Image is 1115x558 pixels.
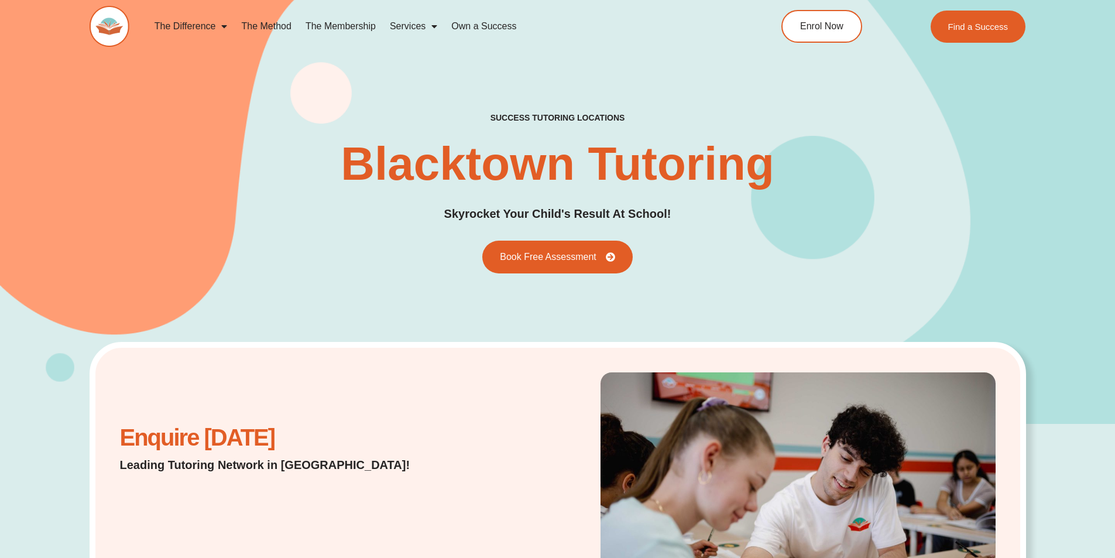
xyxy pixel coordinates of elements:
h1: Blacktown Tutoring [341,141,774,187]
span: Enrol Now [800,22,843,31]
h2: success tutoring locations [490,112,625,123]
h2: Skyrocket Your Child's Result At School! [444,205,671,223]
a: Services [383,13,444,40]
h2: Enquire [DATE] [120,430,440,445]
a: The Membership [299,13,383,40]
a: Own a Success [444,13,523,40]
a: The Difference [147,13,235,40]
h2: Leading Tutoring Network in [GEOGRAPHIC_DATA]! [120,457,440,473]
a: Enrol Now [781,10,862,43]
a: Book Free Assessment [482,241,633,273]
a: Find a Success [931,11,1026,43]
span: Book Free Assessment [500,252,596,262]
span: Find a Success [948,22,1008,31]
nav: Menu [147,13,728,40]
a: The Method [234,13,298,40]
